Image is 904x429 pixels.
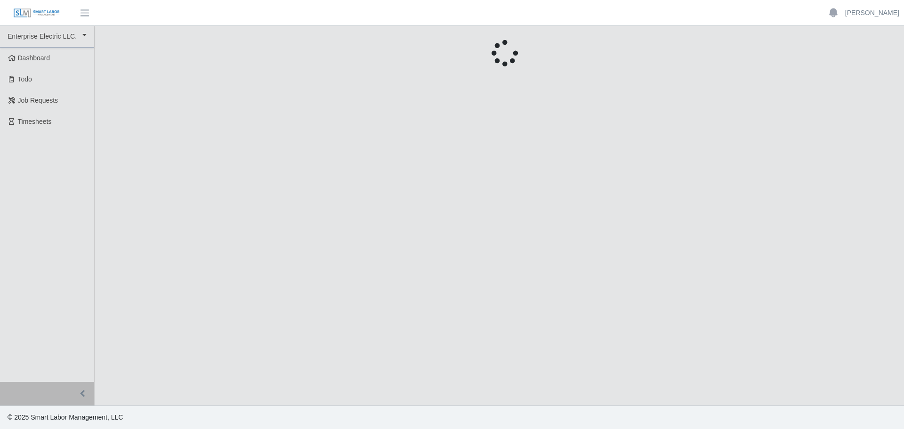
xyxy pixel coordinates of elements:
span: Timesheets [18,118,52,125]
span: Job Requests [18,97,58,104]
img: SLM Logo [13,8,60,18]
span: © 2025 Smart Labor Management, LLC [8,413,123,421]
span: Dashboard [18,54,50,62]
span: Todo [18,75,32,83]
a: [PERSON_NAME] [845,8,899,18]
